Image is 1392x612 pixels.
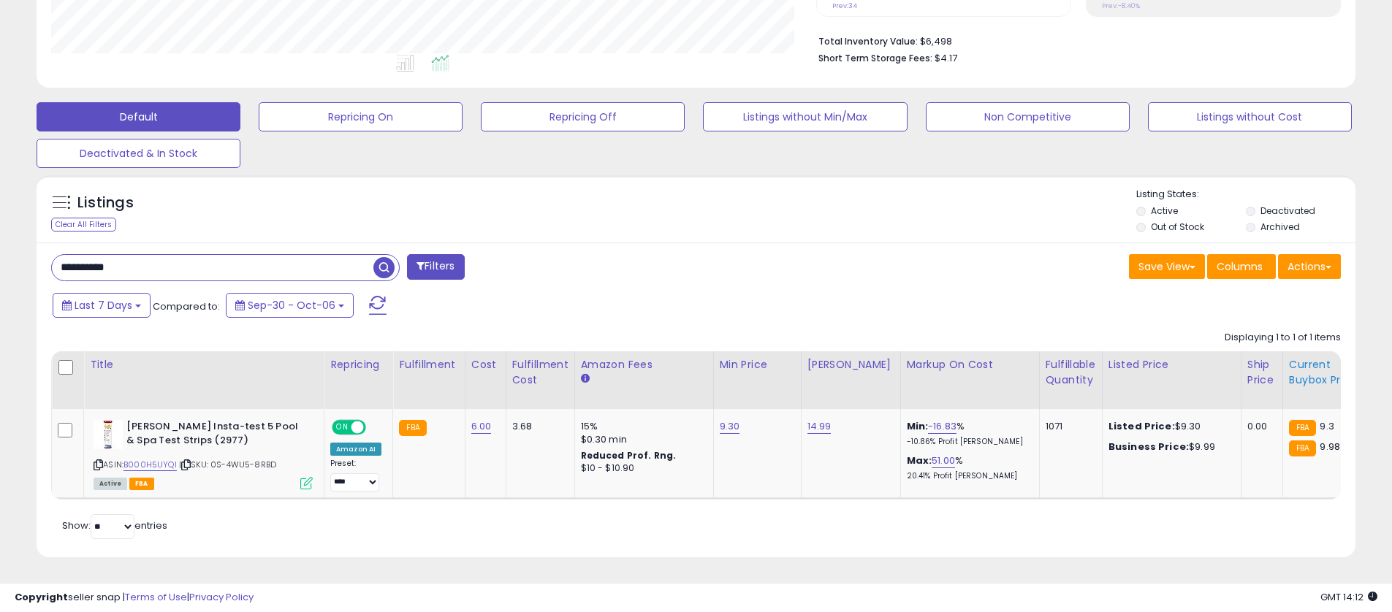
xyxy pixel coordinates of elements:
div: $10 - $10.90 [581,462,702,475]
img: 31w6hOG18cL._SL40_.jpg [94,420,123,449]
a: 14.99 [807,419,832,434]
button: Sep-30 - Oct-06 [226,293,354,318]
div: Listed Price [1108,357,1235,372]
button: Repricing Off [481,102,685,131]
small: FBA [1289,440,1316,456]
span: All listings currently available for purchase on Amazon [94,478,127,490]
span: Show: entries [62,519,167,532]
button: Repricing On [259,102,463,131]
a: 51.00 [932,454,955,468]
th: The percentage added to the cost of goods (COGS) that forms the calculator for Min & Max prices. [900,351,1039,409]
div: 0.00 [1247,420,1271,433]
b: Listed Price: [1108,419,1175,433]
button: Columns [1207,254,1276,279]
a: 9.30 [720,419,740,434]
div: % [907,454,1028,481]
div: 3.68 [512,420,563,433]
div: Amazon AI [330,443,381,456]
span: $4.17 [935,51,957,65]
button: Actions [1278,254,1341,279]
div: $9.30 [1108,420,1230,433]
a: Privacy Policy [189,590,254,604]
button: Last 7 Days [53,293,151,318]
div: Clear All Filters [51,218,116,232]
div: % [907,420,1028,447]
small: Prev: 34 [832,1,857,10]
strong: Copyright [15,590,68,604]
div: seller snap | | [15,591,254,605]
a: B000H5UYQI [123,459,177,471]
button: Listings without Cost [1148,102,1352,131]
b: Business Price: [1108,440,1189,454]
span: ON [333,421,351,434]
button: Default [37,102,240,131]
a: Terms of Use [125,590,187,604]
span: Compared to: [153,299,220,313]
div: Amazon Fees [581,357,707,372]
div: 1071 [1046,420,1091,433]
div: Preset: [330,459,381,491]
button: Filters [407,254,464,280]
b: Min: [907,419,929,433]
button: Save View [1129,254,1205,279]
li: $6,498 [818,31,1330,49]
div: Cost [471,357,500,372]
b: [PERSON_NAME] Insta-test 5 Pool & Spa Test Strips (2977) [126,420,304,451]
div: Fulfillment Cost [512,357,568,388]
div: Fulfillable Quantity [1046,357,1096,388]
span: OFF [364,421,387,434]
div: [PERSON_NAME] [807,357,894,372]
p: 20.41% Profit [PERSON_NAME] [907,471,1028,481]
label: Active [1151,204,1178,217]
div: Current Buybox Price [1289,357,1364,388]
small: FBA [399,420,426,436]
span: Sep-30 - Oct-06 [248,298,335,313]
b: Reduced Prof. Rng. [581,449,677,462]
div: Markup on Cost [907,357,1033,372]
span: FBA [129,478,154,490]
a: 6.00 [471,419,492,434]
div: Ship Price [1247,357,1277,388]
label: Out of Stock [1151,221,1204,233]
span: Columns [1217,259,1263,274]
p: Listing States: [1136,188,1355,202]
button: Deactivated & In Stock [37,139,240,168]
div: ASIN: [94,420,313,488]
small: FBA [1289,420,1316,436]
button: Listings without Min/Max [703,102,907,131]
b: Total Inventory Value: [818,35,918,47]
div: Fulfillment [399,357,458,372]
h5: Listings [77,193,134,213]
label: Deactivated [1260,204,1315,217]
small: Prev: -8.40% [1102,1,1140,10]
span: 2025-10-14 14:12 GMT [1320,590,1377,604]
span: 9.98 [1320,440,1340,454]
small: Amazon Fees. [581,372,590,386]
div: Displaying 1 to 1 of 1 items [1225,331,1341,345]
div: Title [90,357,318,372]
div: $0.30 min [581,433,702,446]
a: -16.83 [928,419,956,434]
div: $9.99 [1108,440,1230,454]
span: 9.3 [1320,419,1334,433]
button: Non Competitive [926,102,1130,131]
span: | SKU: 0S-4WU5-8RBD [179,459,276,470]
div: Repricing [330,357,387,372]
label: Archived [1260,221,1300,233]
span: Last 7 Days [75,298,132,313]
div: Min Price [720,357,795,372]
div: 15% [581,420,702,433]
b: Short Term Storage Fees: [818,52,932,64]
b: Max: [907,454,932,467]
p: -10.86% Profit [PERSON_NAME] [907,437,1028,447]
